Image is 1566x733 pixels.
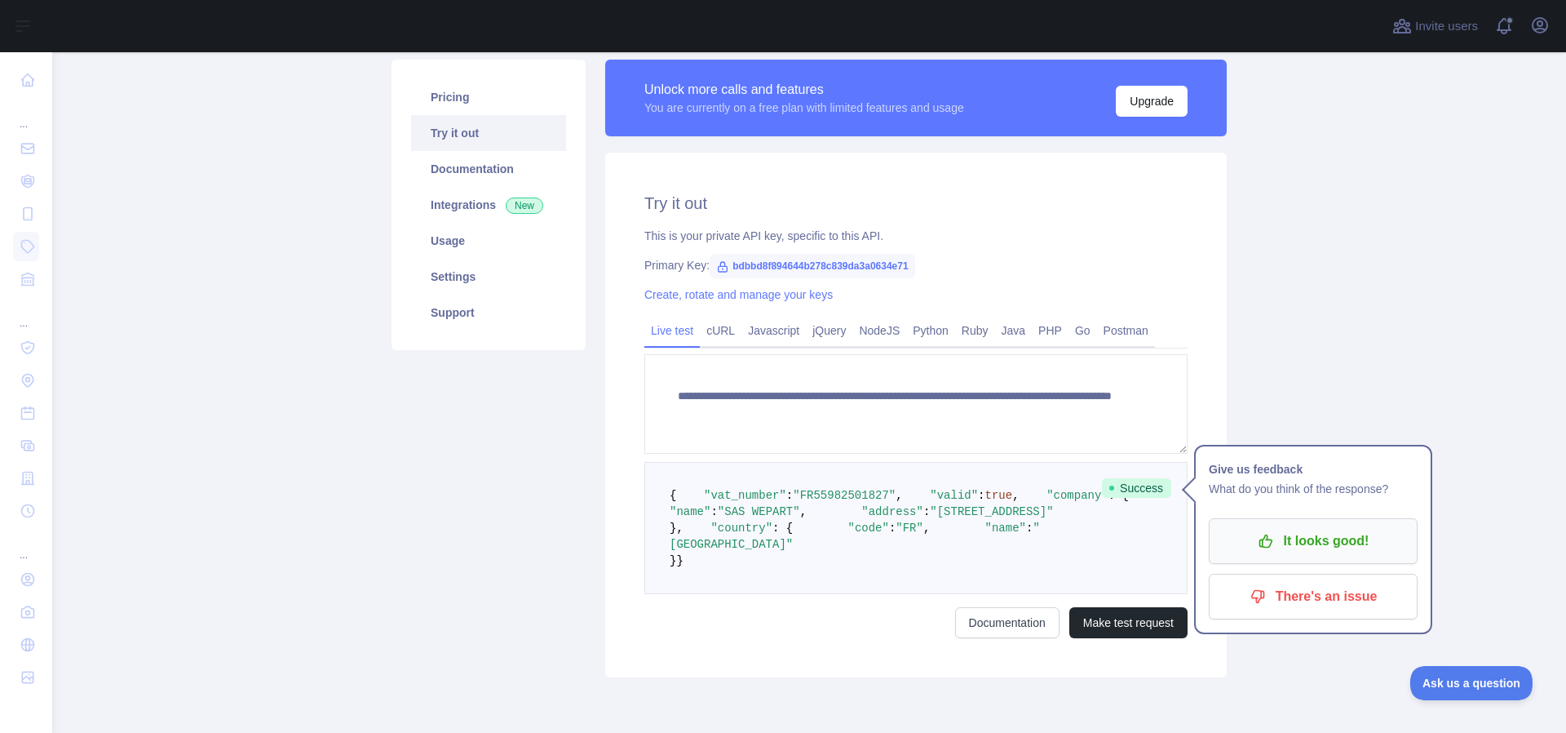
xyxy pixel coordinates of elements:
button: Upgrade [1116,86,1188,117]
span: "company" [1046,489,1108,502]
span: "FR55982501827" [793,489,896,502]
a: Java [995,318,1033,344]
span: , [800,505,807,518]
div: ... [13,297,39,330]
span: "name" [985,522,1026,535]
span: "vat_number" [704,489,786,502]
span: { [670,489,676,502]
span: } [676,554,683,567]
span: "country" [710,522,772,535]
div: You are currently on a free plan with limited features and usage [644,100,964,116]
a: Try it out [411,115,566,151]
a: NodeJS [852,318,906,344]
p: What do you think of the response? [1209,479,1418,499]
span: : { [772,522,793,535]
iframe: Toggle Customer Support [1410,666,1533,700]
a: Integrations New [411,187,566,223]
div: Primary Key: [644,257,1188,273]
button: Make test request [1069,607,1188,638]
a: Support [411,295,566,331]
span: : [786,489,793,502]
a: Documentation [955,607,1059,638]
h2: Try it out [644,192,1188,215]
span: "SAS WEPART" [718,505,800,518]
div: ... [13,98,39,131]
span: Success [1102,478,1171,498]
a: Javascript [741,318,806,344]
span: : [889,522,896,535]
a: Create, rotate and manage your keys [644,288,833,301]
div: Unlock more calls and features [644,80,964,100]
a: Documentation [411,151,566,187]
a: Pricing [411,79,566,115]
p: There's an issue [1221,583,1405,611]
span: bdbbd8f894644b278c839da3a0634e71 [710,254,914,278]
span: New [506,198,543,214]
span: , [923,522,930,535]
a: Ruby [955,318,995,344]
span: "address" [861,505,923,518]
span: : [923,505,930,518]
a: PHP [1032,318,1068,344]
span: "FR" [896,522,923,535]
a: Postman [1097,318,1155,344]
div: ... [13,529,39,562]
span: } [670,554,676,567]
span: "valid" [930,489,978,502]
a: cURL [700,318,741,344]
p: It looks good! [1221,527,1405,555]
span: "code" [847,522,888,535]
button: There's an issue [1209,574,1418,620]
a: Live test [644,318,700,344]
span: "[STREET_ADDRESS]" [930,505,1053,518]
span: : [978,489,984,502]
a: Settings [411,259,566,295]
button: Invite users [1389,13,1481,39]
a: Python [906,318,955,344]
a: Usage [411,223,566,259]
a: Go [1068,318,1097,344]
h1: Give us feedback [1209,460,1418,479]
button: It looks good! [1209,518,1418,564]
span: true [985,489,1013,502]
a: jQuery [806,318,852,344]
span: : [1026,522,1033,535]
span: , [1012,489,1019,502]
div: This is your private API key, specific to this API. [644,228,1188,244]
span: }, [670,522,683,535]
span: , [896,489,902,502]
span: : [710,505,717,518]
span: "name" [670,505,710,518]
span: Invite users [1415,17,1478,36]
